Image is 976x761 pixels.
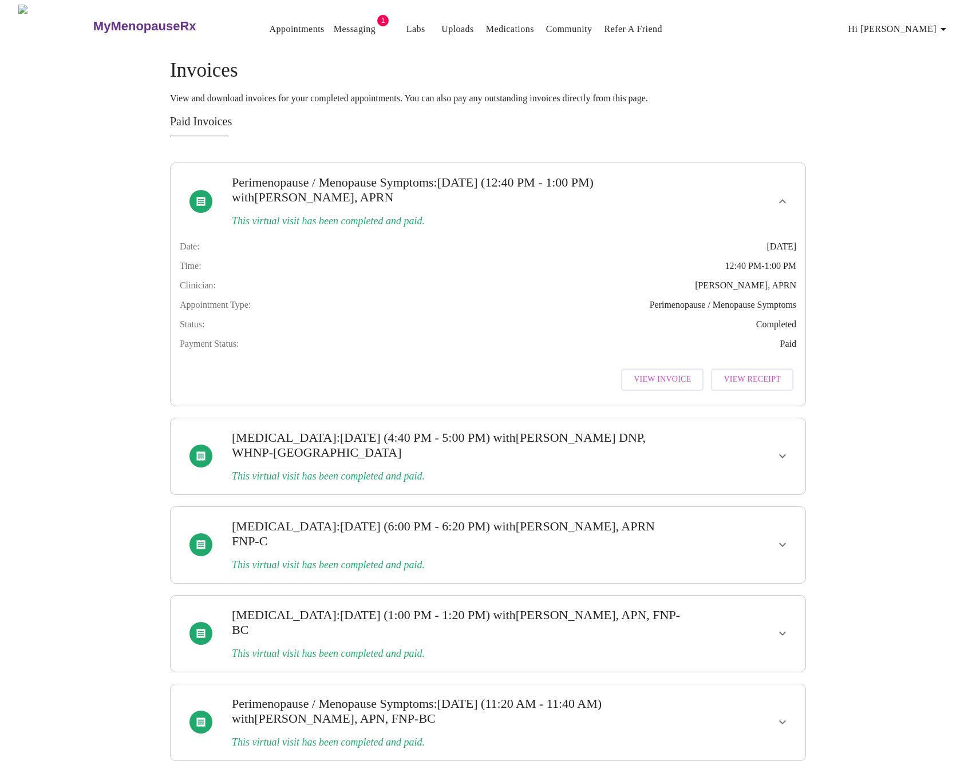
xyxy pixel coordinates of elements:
[232,215,683,227] h3: This virtual visit has been completed and paid.
[170,115,806,128] h3: Paid Invoices
[232,430,337,445] span: [MEDICAL_DATA]
[232,696,683,726] h3: : [DATE] (11:20 AM - 11:40 AM)
[232,519,683,549] h3: : [DATE] (6:00 PM - 6:20 PM)
[756,319,796,330] span: Completed
[170,93,806,104] p: View and download invoices for your completed appointments. You can also pay any outstanding invo...
[232,175,434,189] span: Perimenopause / Menopause Symptoms
[650,300,796,310] span: Perimenopause / Menopause Symptoms
[708,363,796,397] a: View Receipt
[767,241,797,252] span: [DATE]
[769,531,796,558] button: show more
[406,21,425,37] a: Labs
[232,430,683,460] h3: : [DATE] (4:40 PM - 5:00 PM)
[599,18,667,41] button: Refer a Friend
[180,241,200,252] span: Date:
[769,620,796,647] button: show more
[180,280,216,291] span: Clinician:
[546,21,592,37] a: Community
[437,18,479,41] button: Uploads
[232,430,646,459] span: with [PERSON_NAME] DNP, WHNP-[GEOGRAPHIC_DATA]
[232,608,337,622] span: [MEDICAL_DATA]
[780,339,796,349] span: Paid
[180,319,205,330] span: Status:
[180,339,239,349] span: Payment Status:
[397,18,434,41] button: Labs
[725,261,796,271] span: 12:40 PM - 1:00 PM
[232,470,683,482] h3: This virtual visit has been completed and paid.
[711,368,793,391] button: View Receipt
[170,59,806,82] h4: Invoices
[634,372,691,387] span: View Invoice
[621,368,704,391] button: View Invoice
[232,519,337,533] span: [MEDICAL_DATA]
[232,559,683,571] h3: This virtual visit has been completed and paid.
[232,519,655,548] span: with [PERSON_NAME], APRN FNP-C
[542,18,597,41] button: Community
[18,5,92,47] img: MyMenopauseRx Logo
[848,21,950,37] span: Hi [PERSON_NAME]
[92,6,242,46] a: MyMenopauseRx
[270,21,325,37] a: Appointments
[232,711,436,726] span: with [PERSON_NAME], APN, FNP-BC
[334,21,376,37] a: Messaging
[377,15,389,26] span: 1
[769,442,796,470] button: show more
[844,18,955,41] button: Hi [PERSON_NAME]
[695,280,796,291] span: [PERSON_NAME], APRN
[232,175,683,205] h3: : [DATE] (12:40 PM - 1:00 PM)
[481,18,539,41] button: Medications
[486,21,534,37] a: Medications
[232,648,683,660] h3: This virtual visit has been completed and paid.
[769,708,796,736] button: show more
[441,21,474,37] a: Uploads
[180,261,201,271] span: Time:
[232,190,393,204] span: with [PERSON_NAME], APRN
[329,18,380,41] button: Messaging
[604,21,662,37] a: Refer a Friend
[232,608,683,637] h3: : [DATE] (1:00 PM - 1:20 PM)
[724,372,781,387] span: View Receipt
[93,19,196,34] h3: MyMenopauseRx
[265,18,329,41] button: Appointments
[232,696,434,711] span: Perimenopause / Menopause Symptoms
[180,300,251,310] span: Appointment Type:
[232,608,680,637] span: with [PERSON_NAME], APN, FNP-BC
[232,736,683,748] h3: This virtual visit has been completed and paid.
[769,188,796,215] button: show more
